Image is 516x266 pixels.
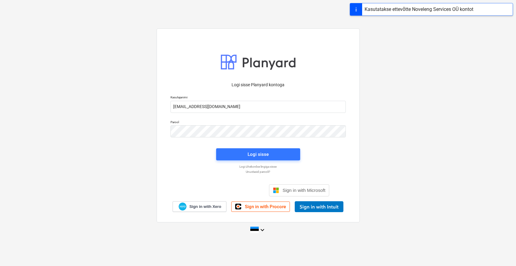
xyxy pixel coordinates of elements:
[184,184,267,197] iframe: Sisselogimine Google'i nupu abil
[170,101,346,113] input: Kasutajanimi
[216,148,300,160] button: Logi sisse
[231,202,290,212] a: Sign in with Procore
[173,201,226,212] a: Sign in with Xero
[245,204,286,209] span: Sign in with Procore
[273,187,279,193] img: Microsoft logo
[248,150,269,158] div: Logi sisse
[283,188,326,193] span: Sign in with Microsoft
[167,170,349,174] a: Unustasid parooli?
[170,95,346,100] p: Kasutajanimi
[259,226,266,234] i: keyboard_arrow_down
[170,82,346,88] p: Logi sisse Planyard kontoga
[365,6,473,13] div: Kasutatakse ettevõtte Noveleng Services OÜ kontot
[170,120,346,125] p: Parool
[179,202,187,211] img: Xero logo
[189,204,221,209] span: Sign in with Xero
[167,165,349,169] a: Logi ühekordse lingiga sisse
